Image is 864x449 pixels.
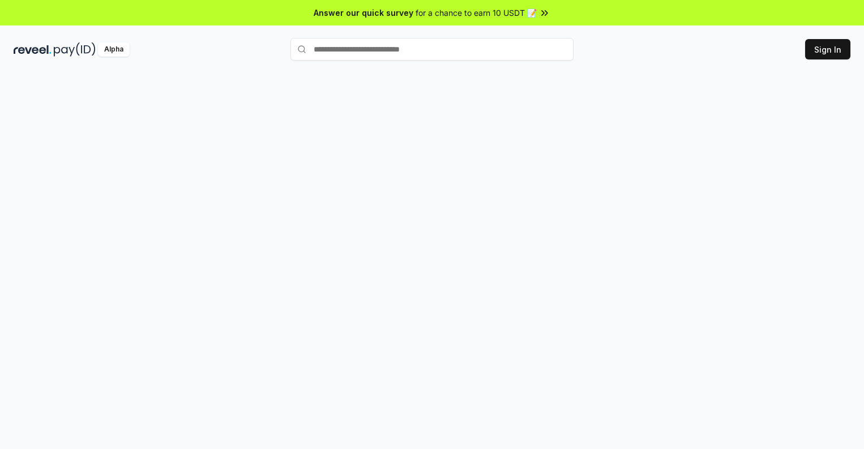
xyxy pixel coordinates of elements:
[14,42,52,57] img: reveel_dark
[416,7,537,19] span: for a chance to earn 10 USDT 📝
[98,42,130,57] div: Alpha
[805,39,850,59] button: Sign In
[54,42,96,57] img: pay_id
[314,7,413,19] span: Answer our quick survey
